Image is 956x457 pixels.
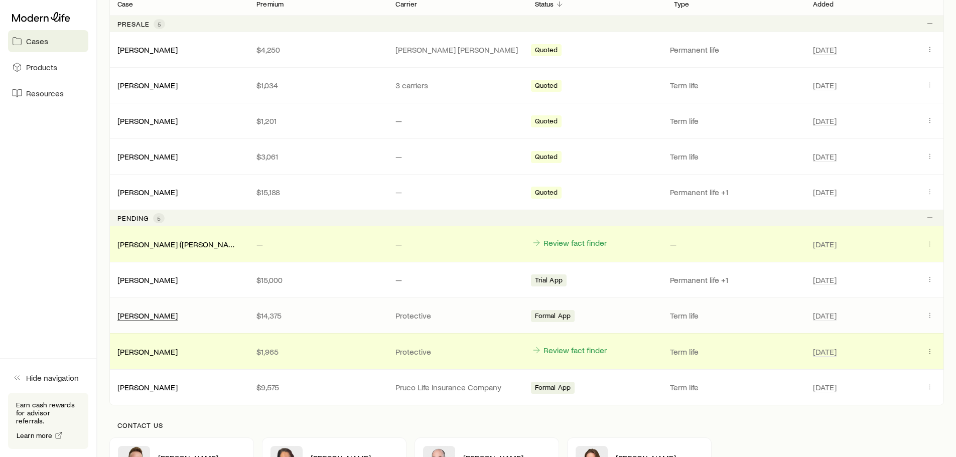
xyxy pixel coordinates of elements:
[117,80,178,91] div: [PERSON_NAME]
[395,275,518,285] p: —
[117,187,178,198] div: [PERSON_NAME]
[813,275,837,285] span: [DATE]
[117,45,178,54] a: [PERSON_NAME]
[117,382,178,393] div: [PERSON_NAME]
[395,311,518,321] p: Protective
[117,151,178,162] div: [PERSON_NAME]
[395,347,518,357] p: Protective
[535,153,558,163] span: Quoted
[256,151,379,162] p: $3,061
[8,30,88,52] a: Cases
[256,116,379,126] p: $1,201
[256,347,379,357] p: $1,965
[117,45,178,55] div: [PERSON_NAME]
[8,393,88,449] div: Earn cash rewards for advisor referrals.Learn more
[8,56,88,78] a: Products
[26,88,64,98] span: Resources
[670,45,801,55] p: Permanent life
[26,373,79,383] span: Hide navigation
[395,382,518,392] p: Pruco Life Insurance Company
[8,82,88,104] a: Resources
[670,347,801,357] p: Term life
[117,116,178,125] a: [PERSON_NAME]
[117,20,150,28] p: Presale
[395,187,518,197] p: —
[17,432,53,439] span: Learn more
[8,367,88,389] button: Hide navigation
[813,239,837,249] span: [DATE]
[813,311,837,321] span: [DATE]
[670,239,801,249] p: —
[256,311,379,321] p: $14,375
[670,116,801,126] p: Term life
[813,45,837,55] span: [DATE]
[256,382,379,392] p: $9,575
[535,81,558,92] span: Quoted
[395,116,518,126] p: —
[26,62,57,72] span: Products
[535,46,558,56] span: Quoted
[117,347,178,356] a: [PERSON_NAME]
[117,239,244,249] a: [PERSON_NAME] ([PERSON_NAME])
[535,312,571,322] span: Formal App
[535,383,571,394] span: Formal App
[535,188,558,199] span: Quoted
[117,382,178,392] a: [PERSON_NAME]
[256,275,379,285] p: $15,000
[117,151,178,161] a: [PERSON_NAME]
[256,187,379,197] p: $15,188
[117,187,178,197] a: [PERSON_NAME]
[16,401,80,425] p: Earn cash rewards for advisor referrals.
[813,187,837,197] span: [DATE]
[395,45,518,55] p: [PERSON_NAME] [PERSON_NAME]
[813,116,837,126] span: [DATE]
[117,239,240,250] div: [PERSON_NAME] ([PERSON_NAME])
[670,187,801,197] p: Permanent life +1
[117,80,178,90] a: [PERSON_NAME]
[158,20,161,28] span: 5
[531,237,607,249] a: Review fact finder
[117,214,149,222] p: Pending
[670,275,801,285] p: Permanent life +1
[531,345,607,356] a: Review fact finder
[117,311,178,320] a: [PERSON_NAME]
[813,382,837,392] span: [DATE]
[117,116,178,126] div: [PERSON_NAME]
[256,45,379,55] p: $4,250
[813,347,837,357] span: [DATE]
[670,311,801,321] p: Term life
[117,347,178,357] div: [PERSON_NAME]
[256,239,379,249] p: —
[535,276,563,286] span: Trial App
[813,80,837,90] span: [DATE]
[26,36,48,46] span: Cases
[117,275,178,284] a: [PERSON_NAME]
[670,80,801,90] p: Term life
[157,214,161,222] span: 5
[395,239,518,249] p: —
[670,151,801,162] p: Term life
[117,421,936,429] p: Contact us
[117,275,178,285] div: [PERSON_NAME]
[670,382,801,392] p: Term life
[395,80,518,90] p: 3 carriers
[117,311,178,321] div: [PERSON_NAME]
[813,151,837,162] span: [DATE]
[256,80,379,90] p: $1,034
[535,117,558,127] span: Quoted
[395,151,518,162] p: —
